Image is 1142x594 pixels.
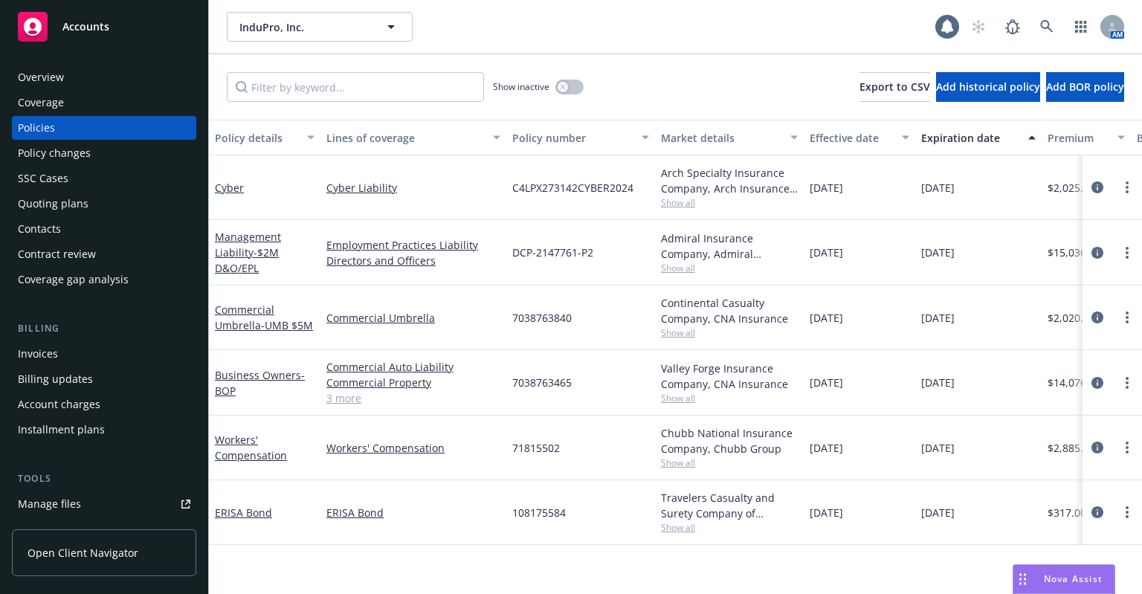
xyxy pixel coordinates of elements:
div: Admiral Insurance Company, Admiral Insurance Group ([PERSON_NAME] Corporation), RT Specialty Insu... [661,230,798,262]
a: Commercial Umbrella [326,310,500,326]
span: Show all [661,456,798,469]
div: Tools [12,471,196,486]
a: Quoting plans [12,192,196,216]
a: Commercial Auto Liability [326,359,500,375]
a: Manage files [12,492,196,516]
div: Travelers Casualty and Surety Company of America, Travelers Insurance [661,490,798,521]
span: $2,885.00 [1048,440,1095,456]
div: Installment plans [18,418,105,442]
div: Billing [12,321,196,336]
a: circleInformation [1088,439,1106,456]
div: Coverage gap analysis [18,268,129,291]
span: Add BOR policy [1046,80,1124,94]
button: Policy details [209,120,320,155]
a: Policies [12,116,196,140]
button: Market details [655,120,804,155]
span: [DATE] [921,310,955,326]
a: Directors and Officers [326,253,500,268]
a: Accounts [12,6,196,48]
a: Account charges [12,393,196,416]
span: [DATE] [810,310,843,326]
div: Chubb National Insurance Company, Chubb Group [661,425,798,456]
span: - BOP [215,368,305,398]
a: Policy changes [12,141,196,165]
a: Management Liability [215,230,281,275]
span: $14,076.00 [1048,375,1101,390]
span: [DATE] [921,440,955,456]
span: Show all [661,196,798,209]
a: Switch app [1066,12,1096,42]
span: Export to CSV [859,80,930,94]
div: Manage files [18,492,81,516]
a: Cyber [215,181,244,195]
a: Workers' Compensation [326,440,500,456]
a: more [1118,439,1136,456]
a: Billing updates [12,367,196,391]
span: [DATE] [810,245,843,260]
div: Policy details [215,130,298,146]
button: Export to CSV [859,72,930,102]
span: Show all [661,326,798,339]
span: $317.00 [1048,505,1086,520]
a: circleInformation [1088,244,1106,262]
a: Coverage gap analysis [12,268,196,291]
div: Account charges [18,393,100,416]
div: Invoices [18,342,58,366]
a: circleInformation [1088,503,1106,521]
div: Policies [18,116,55,140]
div: Lines of coverage [326,130,484,146]
button: Policy number [506,120,655,155]
span: $2,025.00 [1048,180,1095,196]
a: Workers' Compensation [215,433,287,462]
div: Valley Forge Insurance Company, CNA Insurance [661,361,798,392]
div: Overview [18,65,64,89]
span: Show all [661,521,798,534]
button: Premium [1042,120,1131,155]
button: Add historical policy [936,72,1040,102]
a: ERISA Bond [215,506,272,520]
a: ERISA Bond [326,505,500,520]
span: [DATE] [810,440,843,456]
div: Policy number [512,130,633,146]
a: Installment plans [12,418,196,442]
a: Invoices [12,342,196,366]
a: circleInformation [1088,178,1106,196]
a: Report a Bug [998,12,1028,42]
a: more [1118,309,1136,326]
a: Commercial Property [326,375,500,390]
div: Quoting plans [18,192,88,216]
span: Show all [661,262,798,274]
a: Cyber Liability [326,180,500,196]
div: Policy changes [18,141,91,165]
span: [DATE] [921,505,955,520]
div: SSC Cases [18,167,68,190]
span: $15,036.00 [1048,245,1101,260]
button: Nova Assist [1013,564,1115,594]
a: more [1118,178,1136,196]
span: Nova Assist [1044,572,1103,585]
input: Filter by keyword... [227,72,484,102]
a: more [1118,374,1136,392]
span: 71815502 [512,440,560,456]
div: Expiration date [921,130,1019,146]
div: Drag to move [1013,565,1032,593]
a: Business Owners [215,368,305,398]
div: Continental Casualty Company, CNA Insurance [661,295,798,326]
span: Add historical policy [936,80,1040,94]
a: more [1118,503,1136,521]
span: [DATE] [810,180,843,196]
button: InduPro, Inc. [227,12,413,42]
span: Open Client Navigator [28,545,138,561]
button: Effective date [804,120,915,155]
div: Arch Specialty Insurance Company, Arch Insurance Company, Coalition Insurance Solutions (MGA), CR... [661,165,798,196]
div: Contract review [18,242,96,266]
button: Add BOR policy [1046,72,1124,102]
a: Overview [12,65,196,89]
span: [DATE] [810,505,843,520]
span: - UMB $5M [261,318,313,332]
a: Start snowing [964,12,993,42]
span: Show inactive [493,80,549,93]
a: Contract review [12,242,196,266]
button: Lines of coverage [320,120,506,155]
span: 108175584 [512,505,566,520]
